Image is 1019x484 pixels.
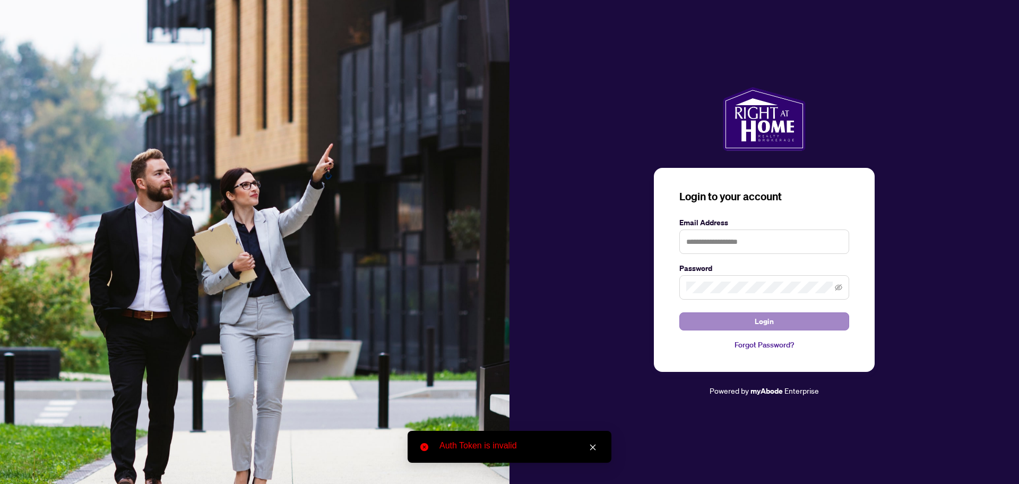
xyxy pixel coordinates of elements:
button: Login [679,312,849,330]
img: ma-logo [723,87,805,151]
div: Auth Token is invalid [439,439,599,452]
span: Login [755,313,774,330]
label: Email Address [679,217,849,228]
a: Close [587,441,599,453]
span: Enterprise [784,386,819,395]
a: myAbode [750,385,783,397]
h3: Login to your account [679,189,849,204]
span: eye-invisible [835,284,842,291]
a: Forgot Password? [679,339,849,351]
label: Password [679,262,849,274]
span: close [589,444,597,451]
span: Powered by [710,386,749,395]
span: close-circle [420,443,428,451]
